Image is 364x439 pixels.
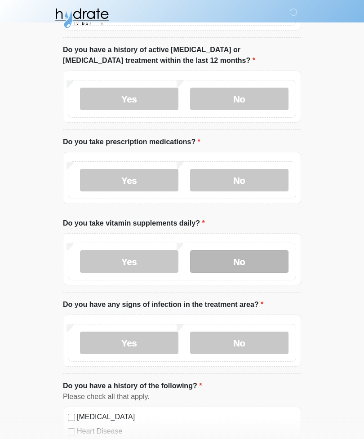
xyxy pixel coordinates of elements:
label: Do you have any signs of infection in the treatment area? [63,299,263,310]
img: Hydrate IV Bar - Fort Collins Logo [54,7,110,29]
label: Do you take vitamin supplements daily? [63,218,205,229]
label: [MEDICAL_DATA] [77,412,296,422]
label: Do you take prescription medications? [63,137,200,147]
label: Yes [80,250,178,273]
input: Heart Disease [68,428,75,435]
label: No [190,169,289,191]
label: Yes [80,88,178,110]
label: Heart Disease [77,426,296,437]
label: No [190,250,289,273]
label: Do you have a history of the following? [63,381,202,391]
label: Yes [80,169,178,191]
label: No [190,332,289,354]
label: No [190,88,289,110]
div: Please check all that apply. [63,391,301,402]
input: [MEDICAL_DATA] [68,414,75,421]
label: Do you have a history of active [MEDICAL_DATA] or [MEDICAL_DATA] treatment within the last 12 mon... [63,44,301,66]
label: Yes [80,332,178,354]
